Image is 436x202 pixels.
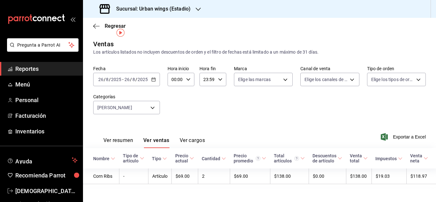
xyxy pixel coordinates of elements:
svg: El total artículos considera cambios de precios en los artículos así como costos adicionales por ... [294,156,299,161]
span: Elige las marcas [238,76,271,83]
button: open_drawer_menu [70,17,75,22]
span: - [122,77,124,82]
span: Elige los tipos de orden [371,76,414,83]
span: Regresar [105,23,126,29]
div: navigation tabs [103,137,205,148]
img: Tooltip marker [117,29,124,37]
span: Impuestos [375,156,402,161]
input: -- [132,77,135,82]
span: Precio promedio [234,153,266,163]
span: Personal [15,96,78,104]
label: Fecha [93,66,160,71]
span: Nombre [93,156,115,161]
div: Descuentos de artículo [312,153,336,163]
span: Tipo de artículo [123,153,144,163]
div: Precio promedio [234,153,260,163]
span: [PERSON_NAME] [97,104,132,111]
h3: Sucursal: Urban wings (Estadio) [111,5,191,13]
label: Hora inicio [168,66,194,71]
div: Venta neta [410,153,422,163]
div: Cantidad [202,156,220,161]
span: Descuentos de artículo [312,153,342,163]
span: Cantidad [202,156,226,161]
input: -- [106,77,109,82]
div: Precio actual [175,153,188,163]
span: Menú [15,80,78,89]
span: Total artículos [274,153,305,163]
td: $0.00 [309,168,346,184]
svg: Precio promedio = Total artículos / cantidad [256,156,260,161]
td: $69.00 [230,168,270,184]
div: Los artículos listados no incluyen descuentos de orden y el filtro de fechas está limitado a un m... [93,49,426,56]
span: Elige los canales de venta [304,76,347,83]
span: Precio actual [175,153,194,163]
span: Pregunta a Parrot AI [17,42,69,49]
a: Pregunta a Parrot AI [4,46,79,53]
div: Impuestos [375,156,397,161]
button: Regresar [93,23,126,29]
div: Tipo de artículo [123,153,139,163]
span: Tipo [152,156,167,161]
span: Venta total [350,153,368,163]
label: Categorías [93,94,160,99]
div: Ventas [93,39,114,49]
button: Exportar a Excel [382,133,426,141]
button: Ver resumen [103,137,133,148]
td: Corn Ribs [83,168,119,184]
td: 2 [198,168,230,184]
td: $69.00 [171,168,198,184]
button: Pregunta a Parrot AI [7,38,79,52]
span: / [109,77,111,82]
input: ---- [137,77,148,82]
div: Venta total [350,153,362,163]
button: Ver cargos [180,137,205,148]
label: Hora fin [199,66,226,71]
input: -- [98,77,104,82]
span: / [135,77,137,82]
span: Reportes [15,64,78,73]
span: / [130,77,132,82]
span: [DEMOGRAPHIC_DATA][PERSON_NAME] [15,187,78,195]
div: Total artículos [274,153,299,163]
span: Recomienda Parrot [15,171,78,180]
input: -- [124,77,130,82]
span: Venta neta [410,153,428,163]
td: - [119,168,148,184]
div: Tipo [152,156,161,161]
td: $138.00 [346,168,372,184]
div: Nombre [93,156,109,161]
span: Inventarios [15,127,78,136]
td: $138.00 [270,168,309,184]
button: Ver ventas [143,137,169,148]
label: Canal de venta [300,66,359,71]
input: ---- [111,77,122,82]
span: Facturación [15,111,78,120]
label: Tipo de orden [367,66,426,71]
td: $19.03 [372,168,406,184]
span: / [104,77,106,82]
span: Ayuda [15,156,69,164]
label: Marca [234,66,293,71]
td: Artículo [148,168,171,184]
